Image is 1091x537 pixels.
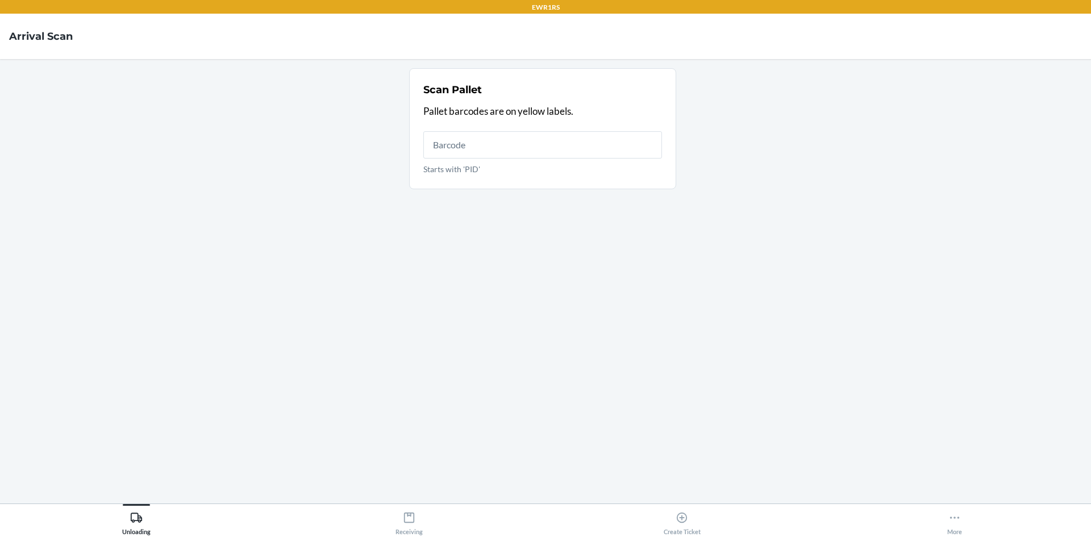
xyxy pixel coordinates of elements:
div: More [947,507,962,535]
h4: Arrival Scan [9,29,73,44]
button: More [818,504,1091,535]
h2: Scan Pallet [423,82,482,97]
div: Receiving [395,507,423,535]
button: Create Ticket [545,504,818,535]
p: Starts with 'PID' [423,163,662,175]
p: Pallet barcodes are on yellow labels. [423,104,662,119]
div: Unloading [122,507,151,535]
button: Receiving [273,504,545,535]
div: Create Ticket [664,507,701,535]
input: Starts with 'PID' [423,131,662,159]
p: EWR1RS [532,2,560,13]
